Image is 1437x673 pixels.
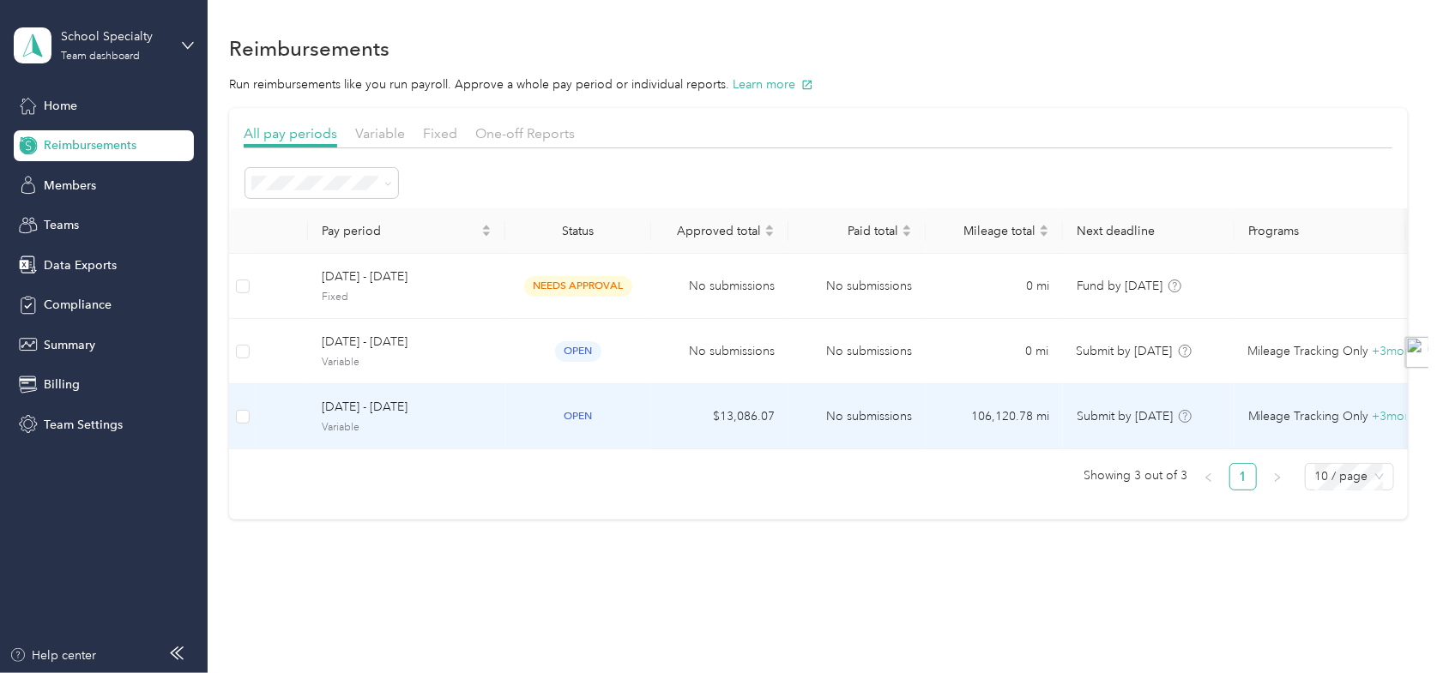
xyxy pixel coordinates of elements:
span: + 3 more [1372,409,1416,424]
div: Page Size [1305,463,1394,490]
span: Members [44,177,96,195]
span: caret-up [764,222,775,232]
span: All pay periods [244,125,337,141]
li: Previous Page [1195,463,1223,490]
span: Pay period [322,224,478,238]
span: left [1204,472,1214,483]
p: Run reimbursements like you run payroll. Approve a whole pay period or individual reports. [229,75,1408,93]
div: Status [519,224,637,238]
span: Variable [322,420,492,436]
span: caret-down [902,229,912,239]
span: Fixed [322,290,492,305]
span: [DATE] - [DATE] [322,333,492,352]
th: Mileage total [926,208,1063,254]
span: caret-up [902,222,912,232]
button: Help center [9,646,97,664]
span: Reimbursements [44,136,136,154]
span: caret-down [1039,229,1049,239]
span: Fixed [423,125,457,141]
th: Programs [1235,208,1406,254]
li: 1 [1229,463,1257,490]
span: Approved total [665,224,761,238]
td: No submissions [651,319,788,384]
span: Team Settings [44,416,123,434]
span: One-off Reports [475,125,575,141]
td: 0 mi [926,254,1063,319]
span: Submit by [DATE] [1077,344,1173,358]
span: caret-down [481,229,492,239]
span: Mileage total [939,224,1035,238]
span: Paid total [802,224,898,238]
th: Paid total [788,208,926,254]
span: Data Exports [44,256,117,274]
span: needs approval [524,276,632,296]
a: 1 [1230,464,1256,490]
span: open [555,406,601,426]
span: Fund by [DATE] [1077,279,1162,293]
button: Learn more [733,75,813,93]
th: Pay period [308,208,505,254]
span: [DATE] - [DATE] [322,267,492,286]
span: Billing [44,376,80,394]
span: [DATE] - [DATE] [322,398,492,417]
span: caret-up [1039,222,1049,232]
span: Showing 3 out of 3 [1084,463,1188,489]
button: left [1195,463,1223,490]
div: Team dashboard [61,51,140,62]
td: 106,120.78 mi [926,384,1063,449]
span: Home [44,97,77,115]
div: School Specialty [61,27,168,45]
button: right [1264,463,1291,490]
th: Approved total [651,208,788,254]
span: 10 / page [1315,464,1384,490]
td: No submissions [788,319,926,384]
td: No submissions [788,384,926,449]
span: open [555,341,601,361]
span: Teams [44,216,79,234]
iframe: Everlance-gr Chat Button Frame [1341,577,1437,673]
span: + 3 more [1372,344,1416,358]
span: Variable [322,355,492,370]
h1: Reimbursements [229,39,389,57]
td: 0 mi [926,319,1063,384]
span: caret-down [764,229,775,239]
span: caret-up [481,222,492,232]
span: Summary [44,336,95,354]
img: toggle-logo.svg [1406,337,1437,368]
span: right [1272,472,1283,483]
td: No submissions [788,254,926,319]
span: Variable [355,125,405,141]
li: Next Page [1264,463,1291,490]
span: Compliance [44,296,112,314]
span: Mileage Tracking Only [1248,407,1369,426]
span: Submit by [DATE] [1077,409,1173,424]
td: $13,086.07 [651,384,788,449]
td: No submissions [651,254,788,319]
th: Next deadline [1063,208,1235,254]
span: Mileage Tracking Only [1248,342,1369,361]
